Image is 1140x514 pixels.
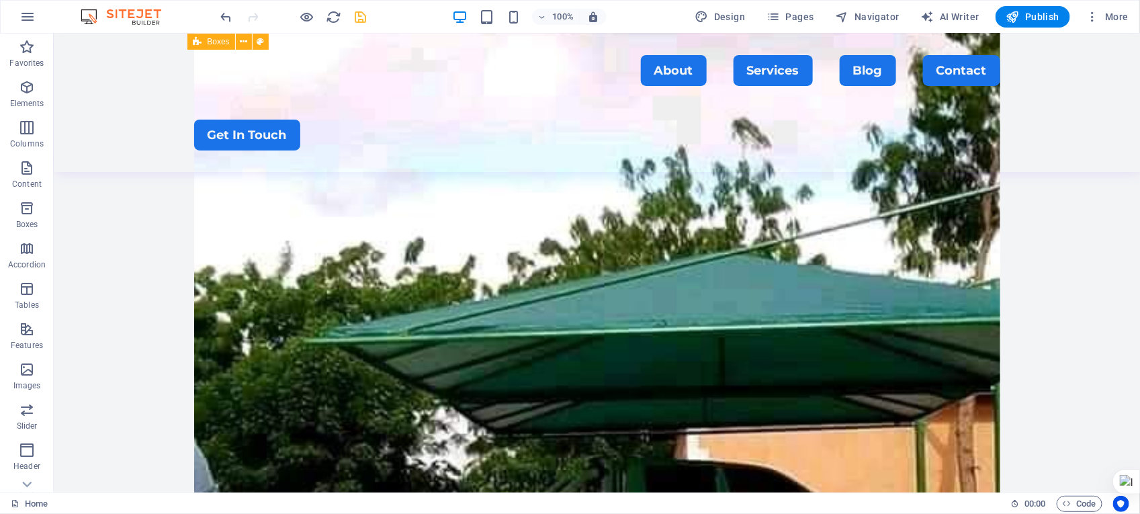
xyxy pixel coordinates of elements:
i: On resize automatically adjust zoom level to fit chosen device. [587,11,599,23]
button: Navigator [830,6,905,28]
button: save [353,9,369,25]
button: reload [326,9,342,25]
span: Pages [766,10,814,24]
a: Click to cancel selection. Double-click to open Pages [11,496,48,512]
button: 100% [532,9,580,25]
span: : [1034,499,1036,509]
button: undo [218,9,234,25]
span: Boxes [207,38,229,46]
p: Columns [10,138,44,149]
span: Design [695,10,746,24]
img: Editor Logo [77,9,178,25]
span: 00 00 [1024,496,1045,512]
p: Content [12,179,42,189]
button: Click here to leave preview mode and continue editing [299,9,315,25]
button: Pages [761,6,819,28]
span: AI Writer [921,10,979,24]
button: Usercentrics [1113,496,1129,512]
button: Code [1057,496,1102,512]
span: Navigator [836,10,900,24]
div: Design (Ctrl+Alt+Y) [690,6,751,28]
button: Design [690,6,751,28]
p: Boxes [16,219,38,230]
p: Header [13,461,40,472]
p: Elements [10,98,44,109]
p: Tables [15,300,39,310]
p: Slider [17,421,38,431]
span: Publish [1006,10,1059,24]
h6: Session time [1010,496,1046,512]
span: Code [1063,496,1096,512]
i: Reload page [326,9,342,25]
button: More [1081,6,1134,28]
button: Publish [996,6,1070,28]
p: Accordion [8,259,46,270]
p: Images [13,380,41,391]
h6: 100% [552,9,574,25]
span: More [1086,10,1129,24]
p: Features [11,340,43,351]
i: Undo: Delete elements (Ctrl+Z) [219,9,234,25]
p: Favorites [9,58,44,69]
i: Save (Ctrl+S) [353,9,369,25]
button: AI Writer [916,6,985,28]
